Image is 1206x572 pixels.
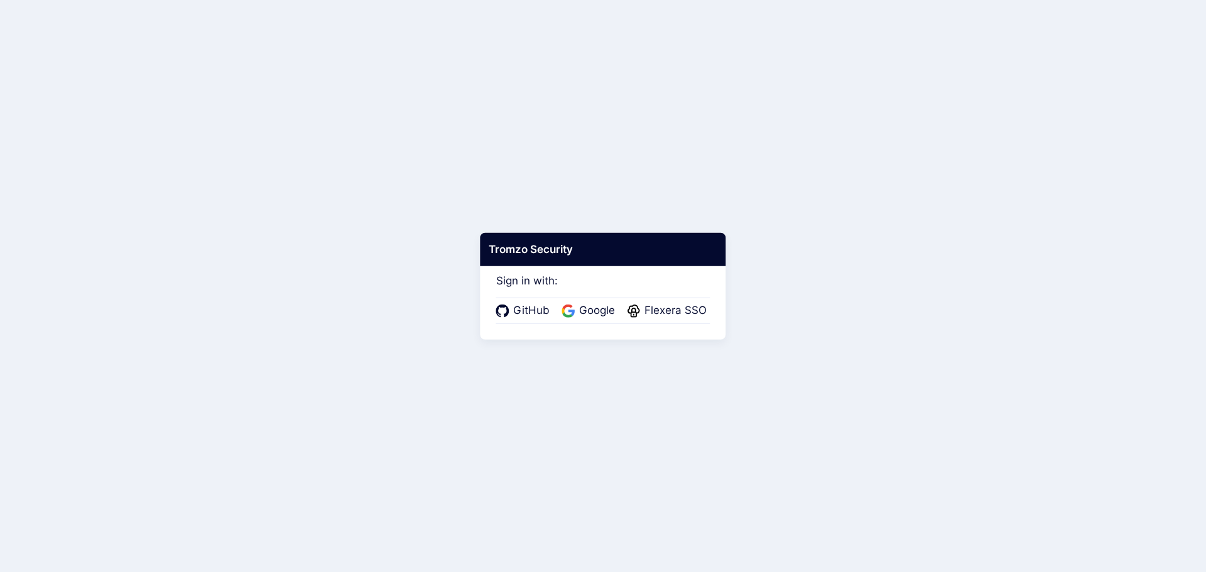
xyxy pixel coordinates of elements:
span: GitHub [509,303,553,319]
span: Flexera SSO [641,303,710,319]
a: Google [562,303,619,319]
span: Google [575,303,619,319]
a: Flexera SSO [627,303,710,319]
div: Tromzo Security [480,232,725,266]
div: Sign in with: [496,257,710,323]
a: GitHub [496,303,553,319]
